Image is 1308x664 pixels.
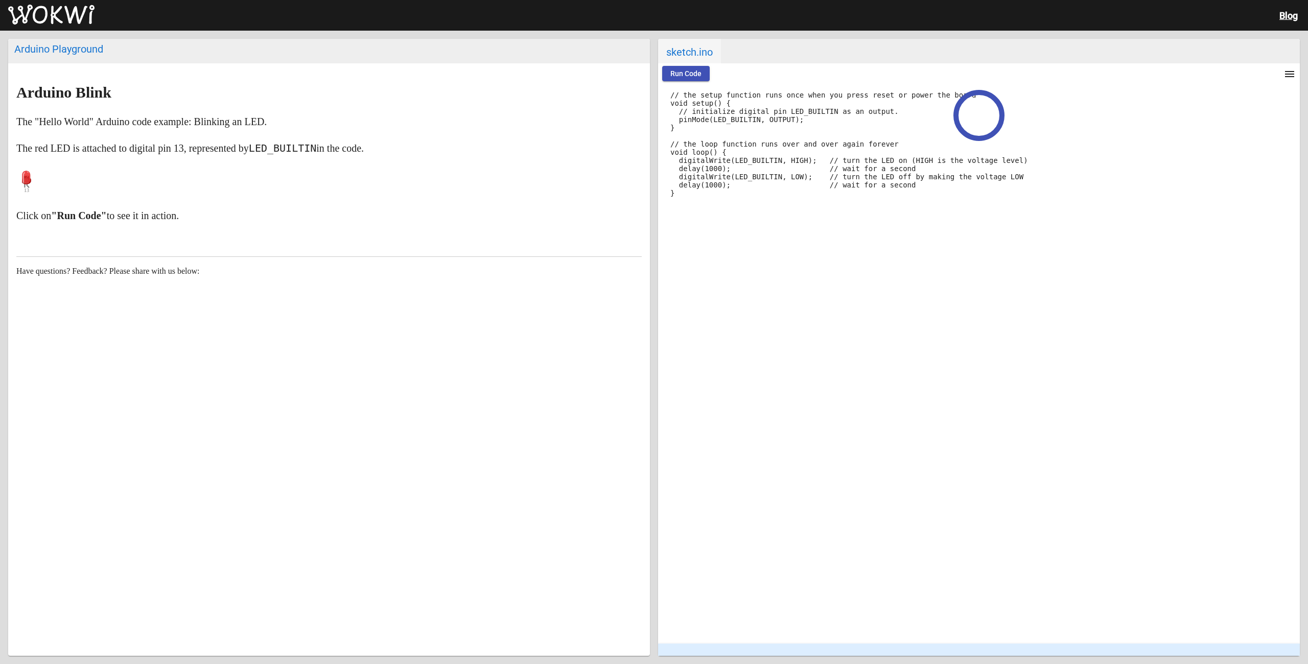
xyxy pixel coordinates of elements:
p: Click on to see it in action. [16,207,642,224]
mat-icon: menu [1283,68,1296,80]
div: Arduino Playground [14,43,644,55]
span: Run Code [670,69,702,78]
p: The red LED is attached to digital pin 13, represented by in the code. [16,140,642,156]
a: Blog [1279,10,1298,21]
strong: "Run Code" [51,210,106,221]
code: // the setup function runs once when you press reset or power the board void setup() { // initial... [670,91,1028,197]
span: Have questions? Feedback? Please share with us below: [16,267,200,275]
button: Run Code [662,66,710,81]
p: The "Hello World" Arduino code example: Blinking an LED. [16,113,642,130]
code: LED_BUILTIN [249,142,316,154]
span: sketch.ino [658,39,721,63]
img: Wokwi [8,5,95,25]
h1: Arduino Blink [16,84,642,101]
